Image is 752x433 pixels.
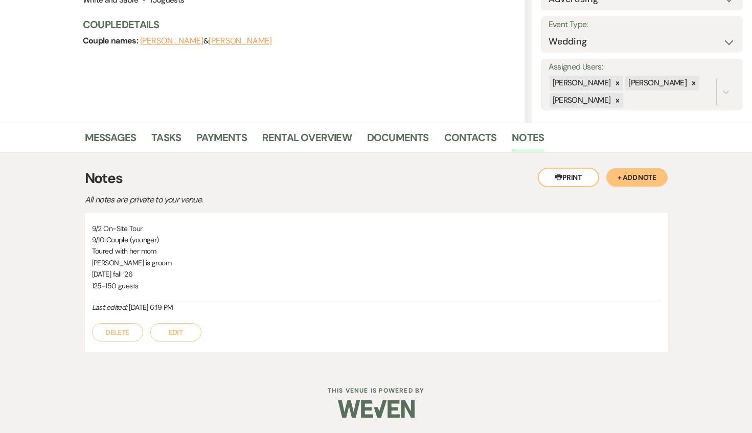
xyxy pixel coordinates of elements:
[549,17,735,32] label: Event Type:
[85,129,136,152] a: Messages
[550,76,612,90] div: [PERSON_NAME]
[150,323,201,341] button: Edit
[538,168,599,187] button: Print
[338,391,415,427] img: Weven Logo
[196,129,247,152] a: Payments
[625,76,688,90] div: [PERSON_NAME]
[92,302,660,313] div: [DATE] 6:19 PM
[140,37,203,45] button: [PERSON_NAME]
[85,193,443,207] p: All notes are private to your venue.
[92,323,143,341] button: Delete
[512,129,544,152] a: Notes
[92,245,660,257] p: Toured with her mom
[606,168,668,187] button: + Add Note
[444,129,497,152] a: Contacts
[83,17,516,32] h3: Couple Details
[209,37,272,45] button: [PERSON_NAME]
[262,129,352,152] a: Rental Overview
[83,35,140,46] span: Couple names:
[92,234,660,245] p: 9/10 Couple (younger)
[140,36,272,46] span: &
[550,93,612,108] div: [PERSON_NAME]
[549,60,735,75] label: Assigned Users:
[92,280,660,291] p: 125-150 guests
[367,129,429,152] a: Documents
[92,257,660,268] p: [PERSON_NAME] is groom
[92,303,127,312] i: Last edited:
[92,223,660,234] p: 9/2 On-Site Tour
[92,268,660,280] p: [DATE] fall ‘26
[151,129,181,152] a: Tasks
[85,168,668,189] h3: Notes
